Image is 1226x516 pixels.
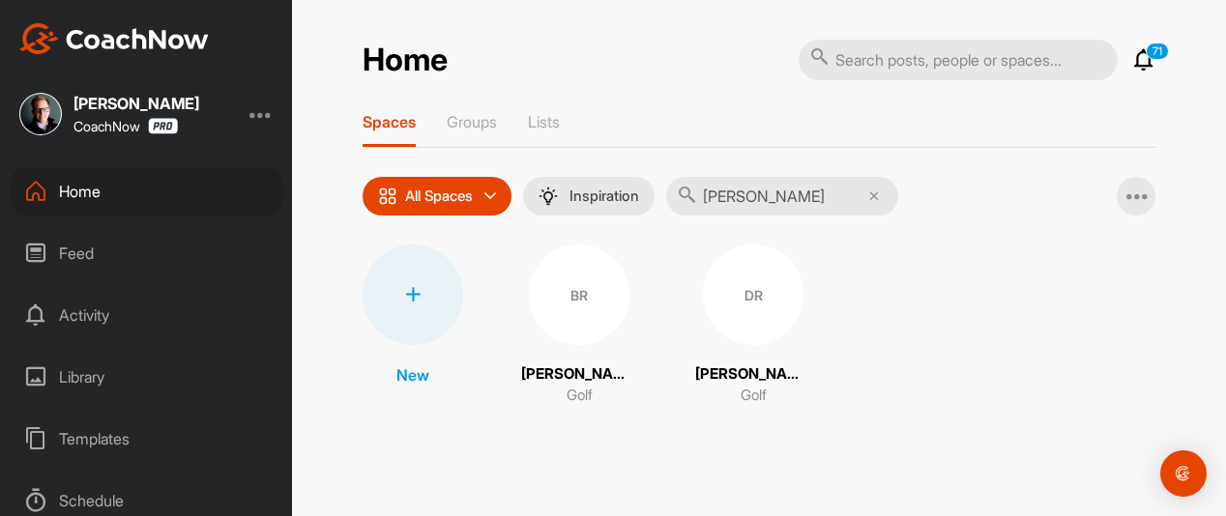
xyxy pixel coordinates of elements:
a: DR[PERSON_NAME]Golf [695,244,811,407]
img: square_20b62fea31acd0f213c23be39da22987.jpg [19,93,62,135]
div: BR [529,244,629,345]
p: All Spaces [405,188,473,204]
p: Golf [567,385,593,407]
input: Search posts, people or spaces... [799,40,1118,80]
a: BR[PERSON_NAME]Golf [521,244,637,407]
div: [PERSON_NAME] [73,96,199,111]
p: [PERSON_NAME] [695,363,811,386]
p: Spaces [363,112,416,131]
div: Home [11,167,283,215]
div: Library [11,353,283,401]
p: 71 [1146,43,1169,60]
input: Search... [666,177,898,215]
p: Golf [741,385,767,407]
div: DR [703,244,803,345]
div: CoachNow [73,118,178,134]
img: CoachNow [19,23,209,54]
p: Groups [447,112,497,131]
p: Lists [528,112,560,131]
h2: Home [363,42,448,79]
div: Templates [11,415,283,463]
div: Activity [11,291,283,339]
p: New [396,363,429,387]
div: Open Intercom Messenger [1160,450,1207,497]
div: Feed [11,229,283,277]
img: icon [378,186,397,206]
p: [PERSON_NAME] [521,363,637,386]
p: Inspiration [569,188,639,204]
img: menuIcon [539,186,558,206]
img: CoachNow Pro [148,118,178,134]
